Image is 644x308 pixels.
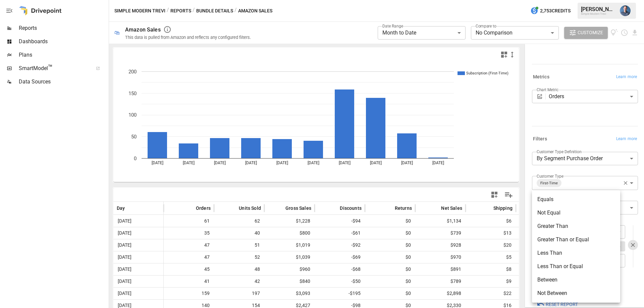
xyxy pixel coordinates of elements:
[532,260,620,273] li: Less Than or Equal
[532,246,620,260] li: Less Than
[532,233,620,246] li: Greater Than or Equal
[532,287,620,300] li: Not Between
[532,220,620,233] li: Greater Than
[532,193,620,206] li: Equals
[532,206,620,220] li: Not Equal
[532,273,620,287] li: Between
